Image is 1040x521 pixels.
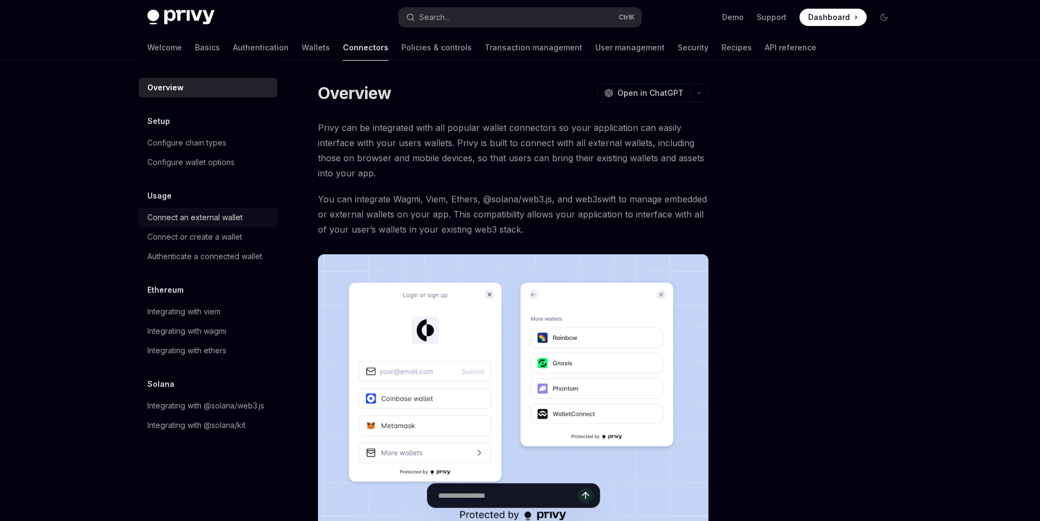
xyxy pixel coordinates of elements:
button: Open in ChatGPT [597,84,690,102]
a: Integrating with ethers [139,341,277,360]
span: Ctrl K [619,13,635,22]
a: Security [678,35,708,61]
a: Connectors [343,35,388,61]
div: Connect an external wallet [147,211,243,224]
div: Configure chain types [147,136,226,149]
a: Integrating with @solana/web3.js [139,396,277,416]
a: Support [757,12,786,23]
button: Send message [578,488,593,503]
a: Recipes [721,35,752,61]
div: Search... [419,11,450,24]
a: Integrating with viem [139,302,277,321]
div: Connect or create a wallet [147,230,242,243]
a: Dashboard [799,9,867,26]
div: Integrating with @solana/web3.js [147,399,264,412]
div: Integrating with @solana/kit [147,419,245,432]
a: Welcome [147,35,182,61]
a: Configure wallet options [139,153,277,172]
a: Basics [195,35,220,61]
h5: Ethereum [147,283,184,296]
a: Transaction management [485,35,582,61]
a: Connect or create a wallet [139,227,277,247]
span: Privy can be integrated with all popular wallet connectors so your application can easily interfa... [318,120,708,181]
a: Wallets [302,35,330,61]
div: Authenticate a connected wallet [147,250,262,263]
span: Dashboard [808,12,850,23]
button: Toggle dark mode [875,9,893,26]
button: Search...CtrlK [399,8,641,27]
div: Integrating with ethers [147,344,226,357]
a: Connect an external wallet [139,208,277,227]
a: Integrating with wagmi [139,321,277,341]
span: Open in ChatGPT [617,88,684,98]
span: You can integrate Wagmi, Viem, Ethers, @solana/web3.js, and web3swift to manage embedded or exter... [318,192,708,237]
img: dark logo [147,10,214,25]
div: Integrating with viem [147,305,220,318]
h5: Setup [147,115,170,128]
a: Demo [722,12,744,23]
h5: Usage [147,189,172,202]
a: Configure chain types [139,133,277,153]
a: Overview [139,78,277,97]
a: API reference [765,35,816,61]
a: Integrating with @solana/kit [139,416,277,435]
h5: Solana [147,378,174,391]
a: Authentication [233,35,289,61]
div: Overview [147,81,184,94]
a: Policies & controls [401,35,472,61]
div: Configure wallet options [147,156,235,169]
h1: Overview [318,83,391,103]
a: User management [595,35,665,61]
a: Authenticate a connected wallet [139,247,277,266]
div: Integrating with wagmi [147,325,226,338]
